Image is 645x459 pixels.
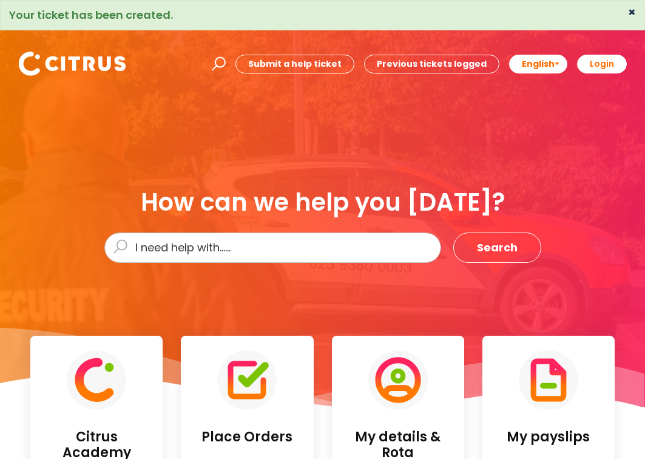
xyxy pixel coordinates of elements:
[235,55,354,73] a: Submit a help ticket
[191,429,303,445] h4: Place Orders
[477,238,518,257] span: Search
[364,55,499,73] a: Previous tickets logged
[104,233,441,263] input: I need help with......
[492,429,605,445] h4: My payslips
[104,189,541,216] div: How can we help you [DATE]?
[577,55,627,73] a: Login
[590,58,614,70] b: Login
[628,7,636,18] button: ×
[453,233,541,263] button: Search
[522,58,555,70] span: English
